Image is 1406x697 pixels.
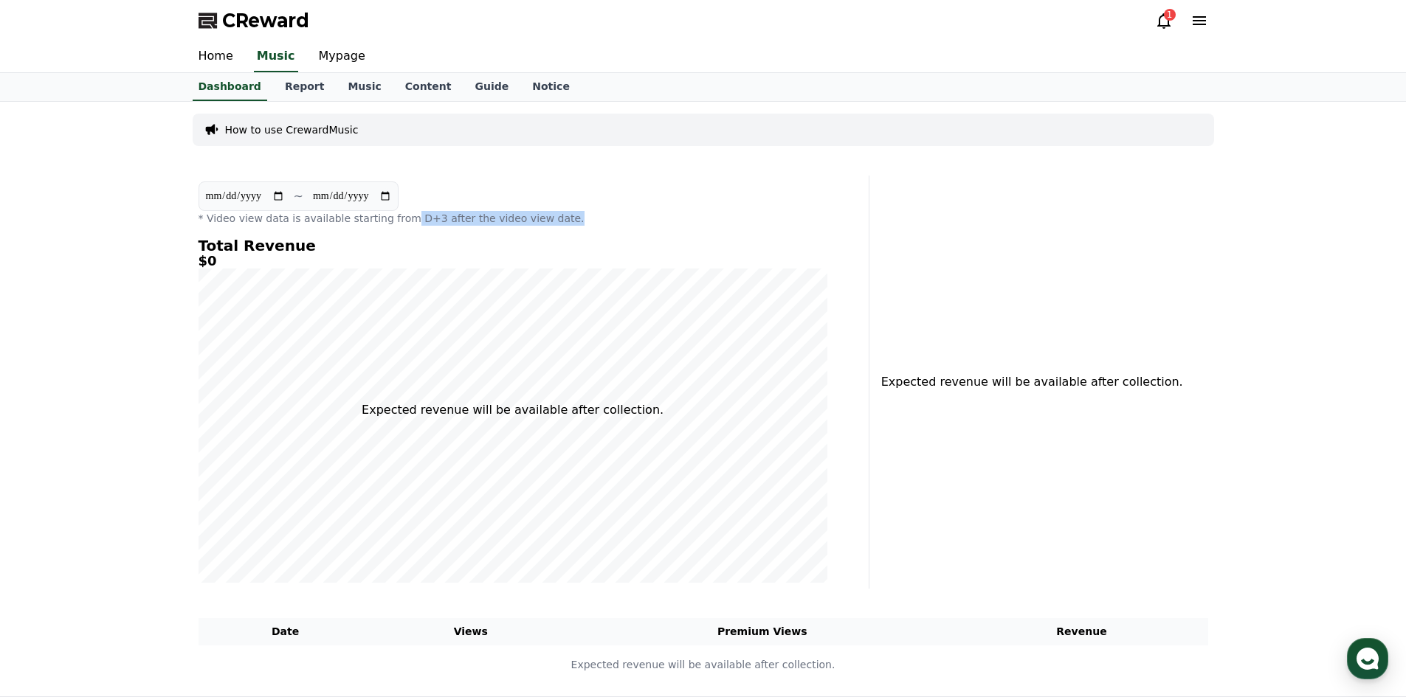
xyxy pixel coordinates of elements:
a: Notice [520,73,582,101]
a: 1 [1155,12,1173,30]
a: Content [393,73,464,101]
a: Home [4,468,97,504]
a: CReward [199,9,309,32]
span: Settings [218,490,255,502]
a: How to use CrewardMusic [225,122,359,137]
th: Date [199,618,373,645]
th: Revenue [956,618,1208,645]
h4: Total Revenue [199,237,827,254]
th: Premium Views [569,618,956,645]
p: ~ [294,187,303,205]
span: Home [38,490,63,502]
a: Mypage [307,41,377,72]
span: Messages [123,490,166,502]
a: Dashboard [193,73,267,101]
p: Expected revenue will be available after collection. [362,401,664,419]
a: Messages [97,468,190,504]
a: Music [336,73,393,101]
p: Expected revenue will be available after collection. [881,373,1174,391]
a: Home [187,41,245,72]
h5: $0 [199,254,827,268]
th: Views [373,618,569,645]
a: Music [254,41,298,72]
a: Guide [463,73,520,101]
div: 1 [1164,9,1176,21]
a: Report [273,73,337,101]
a: Settings [190,468,283,504]
span: CReward [222,9,309,32]
p: Expected revenue will be available after collection. [199,657,1207,673]
p: * Video view data is available starting from D+3 after the video view date. [199,211,827,226]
